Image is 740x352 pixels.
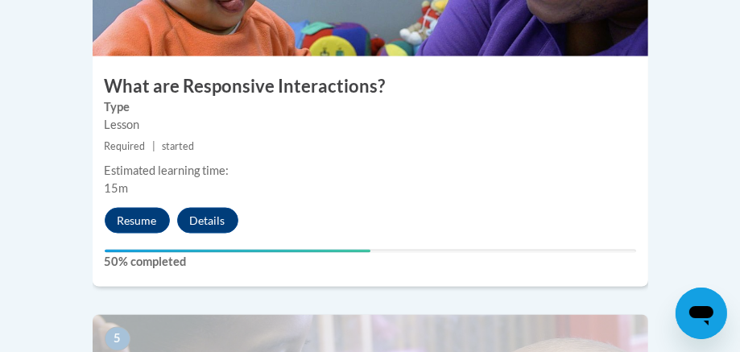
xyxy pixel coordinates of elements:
span: started [162,140,194,152]
span: 5 [105,327,130,351]
span: Required [105,140,146,152]
div: Estimated learning time: [105,162,636,180]
button: Resume [105,208,170,234]
span: 15m [105,181,129,195]
label: 50% completed [105,253,636,271]
iframe: Button to launch messaging window [676,288,727,339]
button: Details [177,208,238,234]
h3: What are Responsive Interactions? [93,74,648,99]
span: | [152,140,155,152]
div: Your progress [105,250,370,253]
label: Type [105,98,636,116]
div: Lesson [105,116,636,134]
